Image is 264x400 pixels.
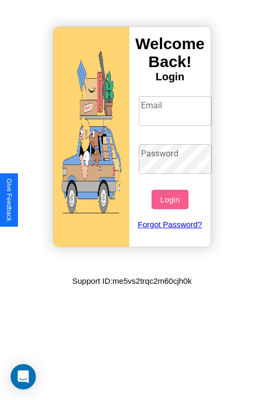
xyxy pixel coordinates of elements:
[72,274,192,288] p: Support ID: me5vs2trqc2m60cjh0k
[5,179,13,221] div: Give Feedback
[129,35,211,71] h3: Welcome Back!
[134,209,207,239] a: Forgot Password?
[53,27,129,247] img: gif
[152,190,188,209] button: Login
[11,364,36,389] div: Open Intercom Messenger
[129,71,211,83] h4: Login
